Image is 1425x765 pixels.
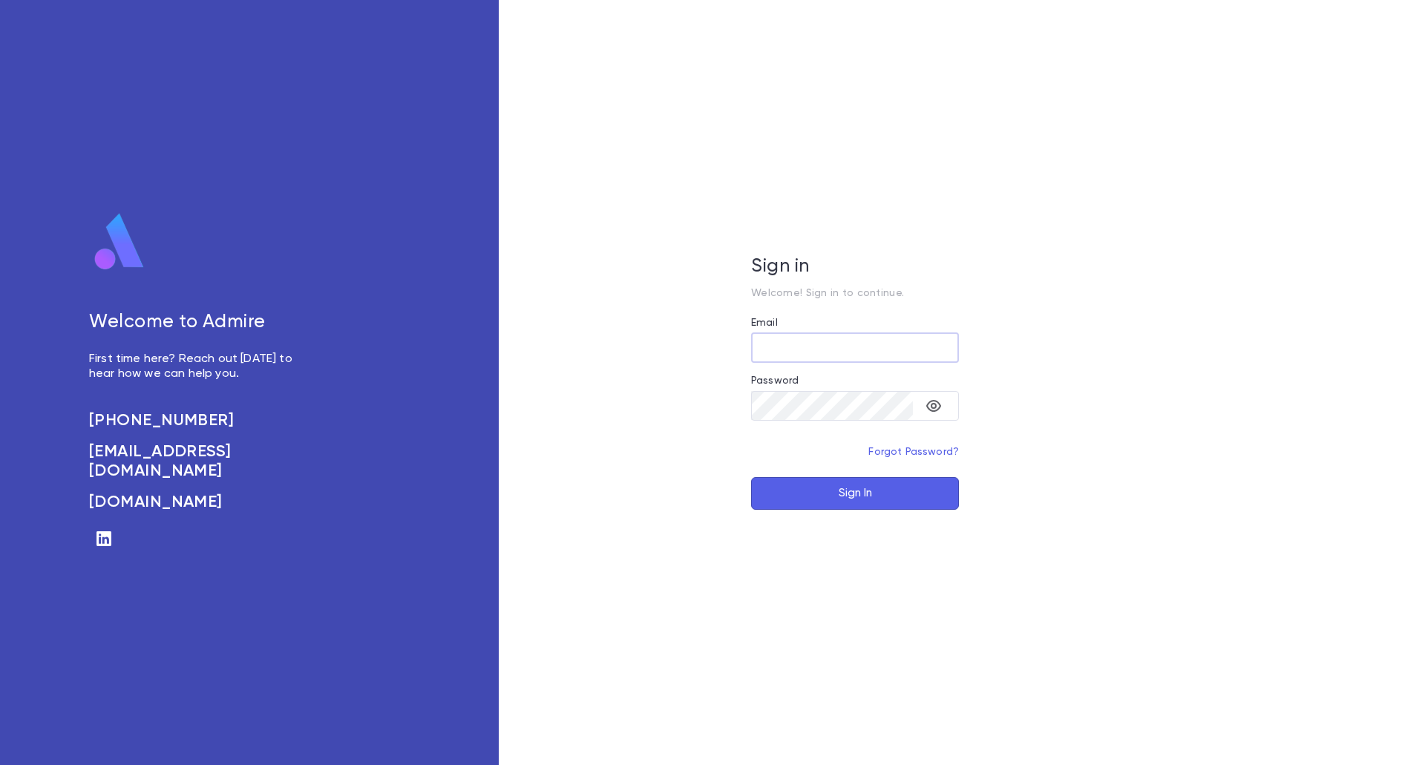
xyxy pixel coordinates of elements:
[89,352,309,381] p: First time here? Reach out [DATE] to hear how we can help you.
[868,447,959,457] a: Forgot Password?
[89,411,309,430] a: [PHONE_NUMBER]
[89,442,309,481] a: [EMAIL_ADDRESS][DOMAIN_NAME]
[751,317,778,329] label: Email
[751,477,959,510] button: Sign In
[751,287,959,299] p: Welcome! Sign in to continue.
[751,375,799,387] label: Password
[89,493,309,512] a: [DOMAIN_NAME]
[89,312,309,334] h5: Welcome to Admire
[919,391,949,421] button: toggle password visibility
[89,212,150,272] img: logo
[751,256,959,278] h5: Sign in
